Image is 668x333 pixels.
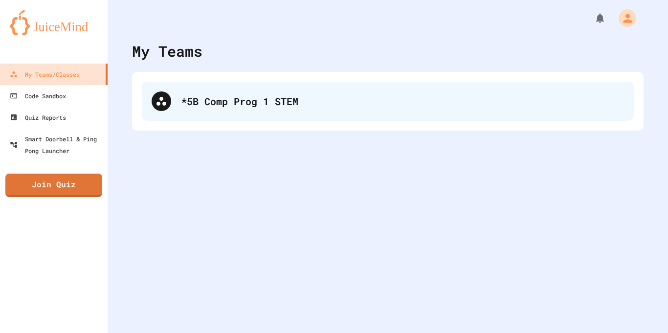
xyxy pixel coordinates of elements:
div: *5B Comp Prog 1 STEM [181,94,624,109]
img: logo-orange.svg [10,10,98,35]
div: My Notifications [576,10,608,26]
div: Code Sandbox [10,90,66,102]
div: My Account [608,7,639,29]
div: My Teams/Classes [10,68,80,80]
div: Quiz Reports [10,111,66,123]
div: *5B Comp Prog 1 STEM [142,82,634,121]
div: My Teams [132,40,202,62]
div: Smart Doorbell & Ping Pong Launcher [10,133,104,156]
a: Join Quiz [5,174,102,197]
